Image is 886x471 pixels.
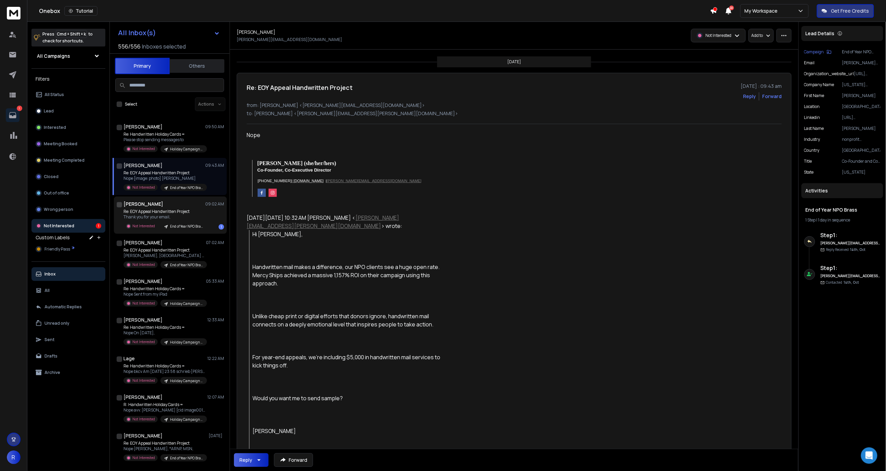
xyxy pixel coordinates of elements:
a: [PERSON_NAME][EMAIL_ADDRESS][PERSON_NAME][DOMAIN_NAME] [247,214,399,230]
h3: Custom Labels [36,234,70,241]
p: Company Name [804,82,834,88]
span: [DOMAIN_NAME] [294,179,324,183]
p: Re: Handwritten Holiday Cards = [123,363,206,369]
div: [DATE][DATE] 10:32 AM [PERSON_NAME] < > wrote: [247,214,446,230]
p: Meeting Completed [44,158,84,163]
p: End of Year NPO Brass [842,49,881,55]
div: Nope [247,131,446,139]
span: 14th, Oct [850,247,866,252]
p: Contacted [826,280,859,285]
button: Out of office [31,186,105,200]
h1: All Inbox(s) [118,29,156,36]
img: instagram [269,189,277,197]
p: linkedin [804,115,820,120]
h1: [PERSON_NAME] [123,432,162,439]
p: Sent [44,337,54,342]
a: [PERSON_NAME][EMAIL_ADDRESS][DOMAIN_NAME] [327,179,421,183]
p: [GEOGRAPHIC_DATA] [842,104,881,109]
p: Re: Handwritten Holiday Cards = [123,325,206,330]
p: [US_STATE] Perinatal Mental Health Project [842,82,881,88]
font: | | [258,179,421,183]
h1: Re: EOY Appeal Handwritten Project [247,83,353,92]
p: 12:22 AM [207,356,224,361]
p: Campaign [804,49,824,55]
span: Cmd + Shift + k [56,30,87,38]
p: Nope On [DATE], [123,330,206,336]
button: Forward [274,453,313,467]
button: Tutorial [64,6,97,16]
p: 09:02 AM [205,201,224,207]
p: industry [804,137,820,142]
button: Unread only [31,317,105,330]
p: Re: EOY Appeal Handwritten Project [123,170,206,176]
img: facebook [258,189,266,197]
p: Wrong person [44,207,73,212]
p: Co-Founder and Co-Executive Director [842,159,881,164]
p: Re: Handwritten Holiday Cards = [123,286,206,292]
p: Archive [44,370,60,375]
p: organization_website_url [804,71,854,77]
h1: [PERSON_NAME] [237,29,275,36]
p: country [804,148,820,153]
button: Reply [234,453,269,467]
div: 1 [96,223,101,229]
p: Nope Sent from my iPad [123,292,206,297]
p: [PERSON_NAME] [842,93,881,98]
div: Reply [239,457,252,463]
span: 556 / 556 [118,42,141,51]
button: All Status [31,88,105,102]
p: title [804,159,812,164]
p: 09:43 AM [205,163,224,168]
p: R: Handwritten Holiday Cards = [123,402,206,407]
h1: [PERSON_NAME] [123,239,162,246]
h3: Inboxes selected [142,42,186,51]
p: [PERSON_NAME] [842,126,881,131]
h1: End of Year NPO Brass [806,206,879,213]
p: End of Year NPO Brass [170,185,203,190]
p: End of Year NPO Brass [170,224,203,229]
h6: [PERSON_NAME][EMAIL_ADDRESS][PERSON_NAME][DOMAIN_NAME] [821,241,881,246]
button: Get Free Credits [817,4,874,18]
p: Not Interested [132,378,155,383]
button: Sent [31,333,105,347]
button: Not Interested1 [31,219,105,233]
p: Holiday Campaign SN Contacts [170,417,203,422]
button: Meeting Completed [31,153,105,167]
p: Get Free Credits [831,8,869,14]
h6: Step 1 : [821,264,881,272]
p: Thank you for your email, [123,214,206,220]
p: to: [PERSON_NAME] <[PERSON_NAME][EMAIL_ADDRESS][PERSON_NAME][DOMAIN_NAME]> [247,110,782,117]
button: Others [170,58,224,73]
label: Select [125,102,137,107]
h1: [PERSON_NAME] [123,317,162,323]
button: Archive [31,366,105,379]
h1: [PERSON_NAME] [123,394,162,401]
p: Not Interested [132,417,155,422]
p: 1 [17,106,22,111]
p: state [804,170,814,175]
p: Automatic Replies [44,304,82,310]
p: Not Interested [706,33,732,38]
p: [DATE] [507,59,521,65]
p: Interested [44,125,66,130]
p: End of Year NPO Brass [170,456,203,461]
p: Not Interested [132,185,155,190]
p: Inbox [44,271,56,277]
button: Drafts [31,349,105,363]
p: Please stop sending messages to [123,137,206,143]
p: Nope bkcv Am [DATE] 23:58 schrieb [PERSON_NAME] [123,369,206,374]
p: Not Interested [132,262,155,267]
button: Closed [31,170,105,184]
p: 05:33 AM [206,279,224,284]
p: 09:50 AM [205,124,224,130]
button: All [31,284,105,297]
button: All Inbox(s) [113,26,225,40]
p: Holiday Campaign SN Contacts [170,378,203,383]
button: Reply [743,93,756,100]
p: Out of office [44,190,69,196]
p: Email [804,60,815,66]
p: Not Interested [132,146,155,151]
p: [URL][DOMAIN_NAME][PERSON_NAME] [842,115,881,120]
div: | [806,217,879,223]
button: Wrong person [31,203,105,216]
